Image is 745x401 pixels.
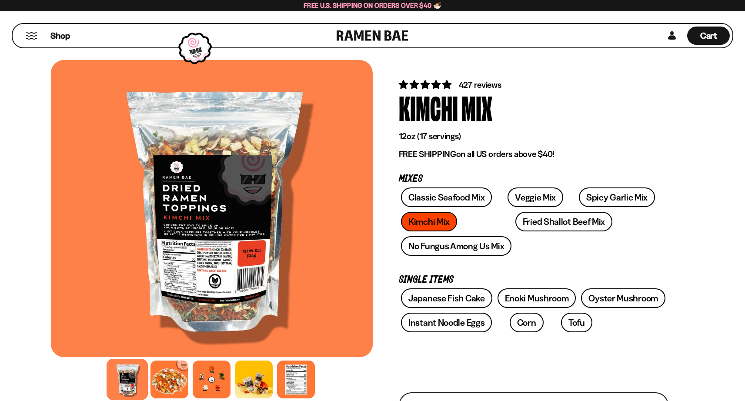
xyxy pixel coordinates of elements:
[399,149,456,159] strong: FREE SHIPPING
[498,288,576,308] a: Enoki Mushroom
[50,27,70,45] a: Shop
[399,175,668,183] p: Mixes
[687,24,730,47] div: Cart
[401,236,511,256] a: No Fungus Among Us Mix
[399,149,668,160] p: on all US orders above $40!
[579,187,655,207] a: Spicy Garlic Mix
[401,288,492,308] a: Japanese Fish Cake
[515,212,612,231] a: Fried Shallot Beef Mix
[399,131,668,142] p: 12oz (17 servings)
[459,80,501,90] span: 427 reviews
[50,30,70,42] span: Shop
[401,187,492,207] a: Classic Seafood Mix
[581,288,665,308] a: Oyster Mushroom
[508,187,563,207] a: Veggie Mix
[399,79,453,90] span: 4.76 stars
[510,313,544,332] a: Corn
[401,313,492,332] a: Instant Noodle Eggs
[26,32,37,40] button: Mobile Menu Trigger
[700,30,717,41] span: Cart
[304,1,441,10] span: Free U.S. Shipping on Orders over $40 🍜
[399,276,668,284] p: Single Items
[399,91,458,124] div: Kimchi
[561,313,592,332] a: Tofu
[461,91,492,124] div: Mix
